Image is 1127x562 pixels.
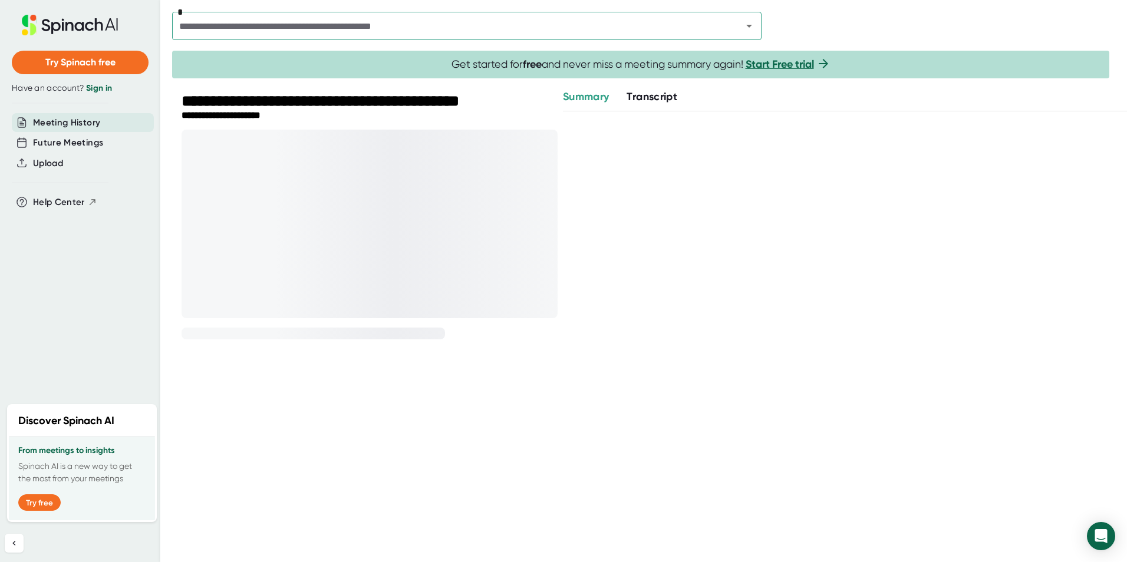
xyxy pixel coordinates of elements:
button: Open [741,18,757,34]
h2: Discover Spinach AI [18,413,114,429]
span: Transcript [627,90,677,103]
button: Try Spinach free [12,51,149,74]
button: Try free [18,494,61,511]
button: Future Meetings [33,136,103,150]
h3: From meetings to insights [18,446,146,455]
button: Help Center [33,196,97,209]
p: Spinach AI is a new way to get the most from your meetings [18,460,146,485]
button: Transcript [627,89,677,105]
a: Start Free trial [746,58,814,71]
button: Upload [33,157,63,170]
button: Summary [563,89,609,105]
span: Help Center [33,196,85,209]
b: free [523,58,542,71]
span: Summary [563,90,609,103]
a: Sign in [86,83,112,93]
button: Collapse sidebar [5,534,24,553]
div: Have an account? [12,83,149,94]
button: Meeting History [33,116,100,130]
span: Try Spinach free [45,57,116,68]
span: Get started for and never miss a meeting summary again! [452,58,831,71]
div: Open Intercom Messenger [1087,522,1115,550]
